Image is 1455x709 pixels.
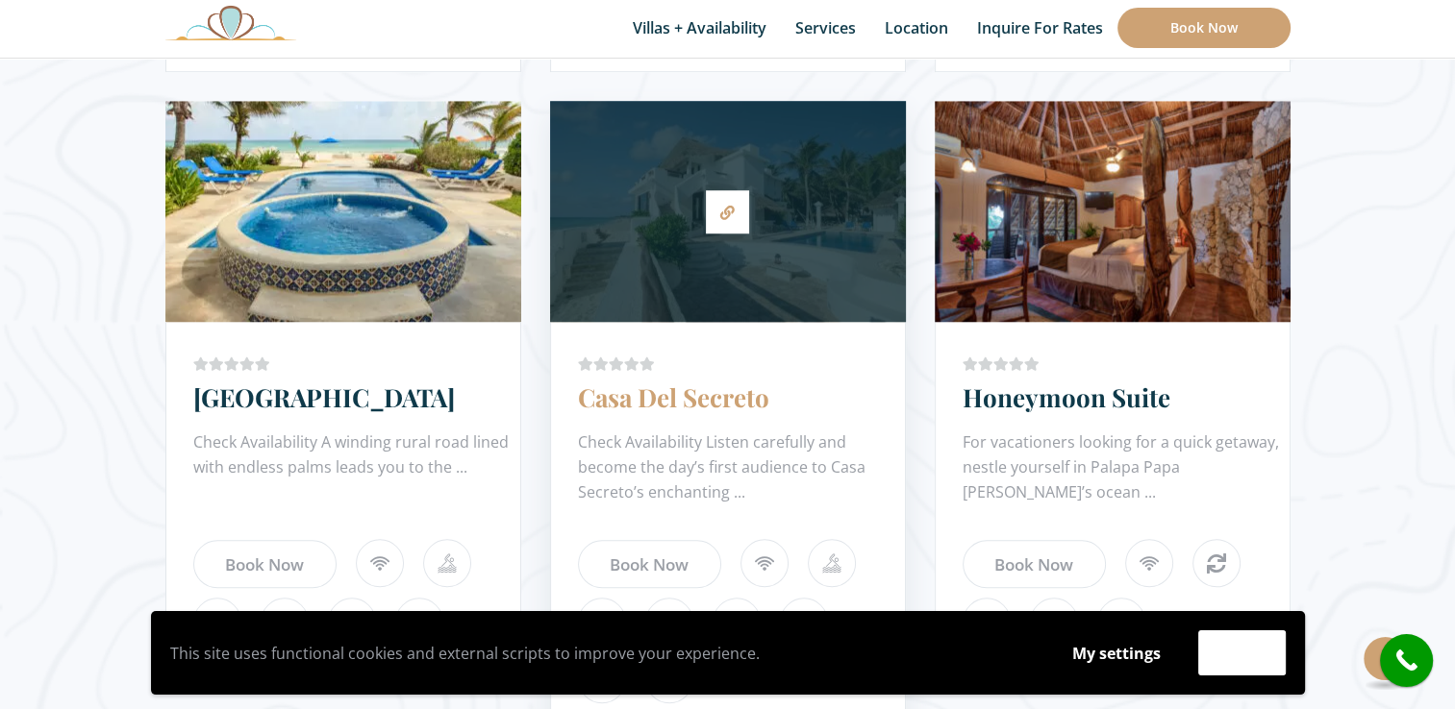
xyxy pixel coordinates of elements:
a: Book Now [578,540,721,588]
i: call [1385,639,1428,682]
button: Accept [1198,630,1286,675]
a: Honeymoon Suite [963,380,1170,414]
a: Book Now [1117,8,1291,48]
a: Casa Del Secreto [578,380,769,414]
div: Check Availability A winding rural road lined with endless palms leads you to the ... [193,429,520,506]
a: call [1380,634,1433,687]
p: This site uses functional cookies and external scripts to improve your experience. [170,639,1035,668]
a: Book Now [963,540,1106,588]
a: [GEOGRAPHIC_DATA] [193,380,455,414]
button: My settings [1054,631,1179,675]
a: Book Now [193,540,337,588]
div: For vacationers looking for a quick getaway, nestle yourself in Palapa Papa [PERSON_NAME]’s ocean... [963,429,1290,506]
img: Awesome Logo [165,5,296,40]
div: Check Availability Listen carefully and become the day’s first audience to Casa Secreto’s enchant... [578,429,905,506]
